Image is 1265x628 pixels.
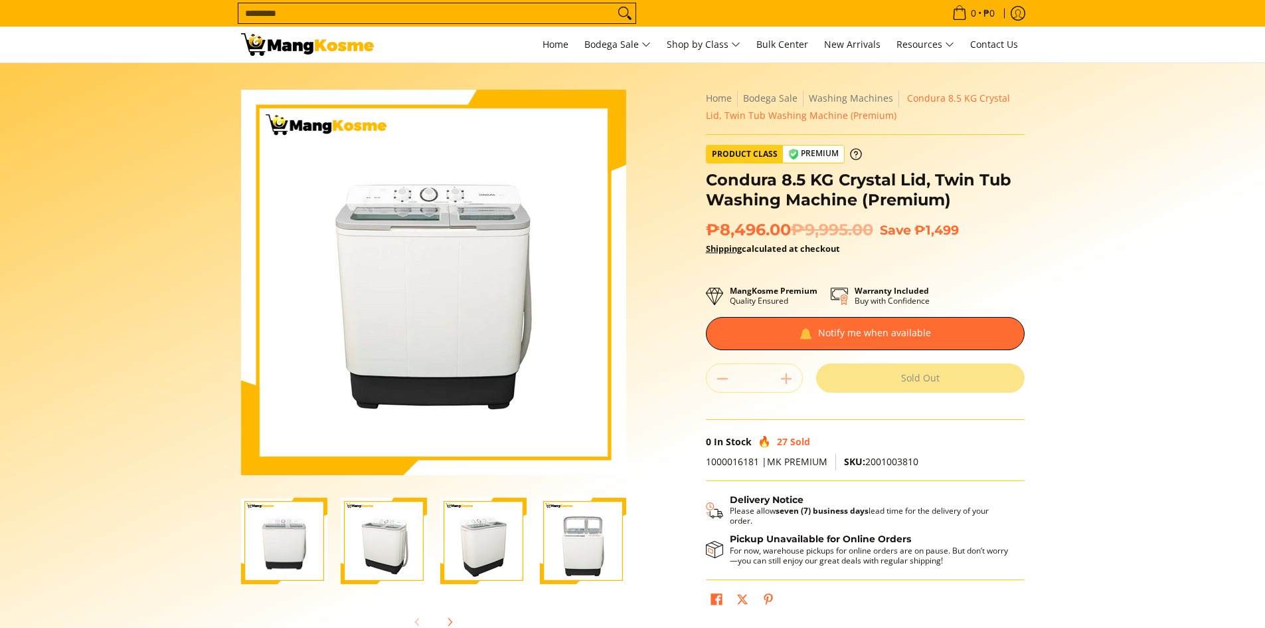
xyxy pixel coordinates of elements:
span: 0 [706,435,711,448]
span: 0 [969,9,978,18]
span: New Arrivals [824,38,881,51]
a: Resources [890,27,961,62]
img: Condura 8.5 KG Crystal Lid, Twin Tub Washing Machine (Premium)-2 [341,498,427,584]
a: New Arrivals [817,27,887,62]
strong: Warranty Included [855,285,929,296]
button: Shipping & Delivery [706,494,1011,526]
span: SKU: [844,455,865,468]
strong: seven (7) business days [776,505,869,516]
img: Condura 8.5 KG Crystal Lid, Twin Tub Washing Machine (Premium)-1 [241,499,327,583]
img: Condura 8.5 KG Crystal Lid, Twin Tub Washing Machine (Premium)-4 [540,498,626,584]
span: Condura 8.5 KG Crystal Lid, Twin Tub Washing Machine (Premium) [706,92,1010,122]
p: Please allow lead time for the delivery of your order. [730,506,1011,526]
span: In Stock [714,435,752,448]
strong: MangKosme Premium [730,285,817,296]
img: Condura 8.5 KG Crystal Lid, Twin Tub Washing Machine (Premium) | Mang Kosme [241,33,374,56]
a: Home [536,27,575,62]
a: Home [706,92,732,104]
a: Post on X [733,590,752,613]
span: ₱1,499 [914,222,959,238]
span: • [948,6,999,21]
p: Quality Ensured [730,286,817,306]
img: Condura 8.5 KG Crystal Lid, Twin Tub Washing Machine (Premium)-3 [440,498,527,584]
a: Share on Facebook [707,590,726,613]
a: Product Class Premium [706,145,862,163]
span: Bulk Center [756,38,808,51]
a: Contact Us [964,27,1025,62]
span: ₱8,496.00 [706,220,873,240]
span: 1000016181 |MK PREMIUM [706,455,827,468]
a: Shipping [706,243,742,255]
strong: calculated at checkout [706,243,840,255]
span: Premium [783,146,844,162]
nav: Breadcrumbs [706,90,1025,124]
span: Resources [896,37,954,53]
span: ₱0 [981,9,997,18]
a: Shop by Class [660,27,747,62]
span: Shop by Class [667,37,740,53]
span: Product Class [707,146,783,163]
a: Pin on Pinterest [759,590,778,613]
a: Bodega Sale [578,27,657,62]
p: For now, warehouse pickups for online orders are on pause. But don’t worry—you can still enjoy ou... [730,546,1011,566]
a: Washing Machines [809,92,893,104]
button: Search [614,3,635,23]
span: Contact Us [970,38,1018,51]
strong: Delivery Notice [730,494,803,506]
span: Home [543,38,568,51]
img: premium-badge-icon.webp [788,149,799,159]
strong: Pickup Unavailable for Online Orders [730,533,911,545]
img: Condura 8.5 KG Crystal Lid, Twin Tub Washing Machine (Premium) [241,94,626,471]
del: ₱9,995.00 [791,220,873,240]
a: Bulk Center [750,27,815,62]
span: Save [880,222,911,238]
p: Buy with Confidence [855,286,930,306]
h1: Condura 8.5 KG Crystal Lid, Twin Tub Washing Machine (Premium) [706,170,1025,210]
a: Bodega Sale [743,92,798,104]
span: Bodega Sale [584,37,651,53]
span: 2001003810 [844,455,918,468]
nav: Main Menu [387,27,1025,62]
span: 27 [777,435,788,448]
span: Sold [790,435,810,448]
